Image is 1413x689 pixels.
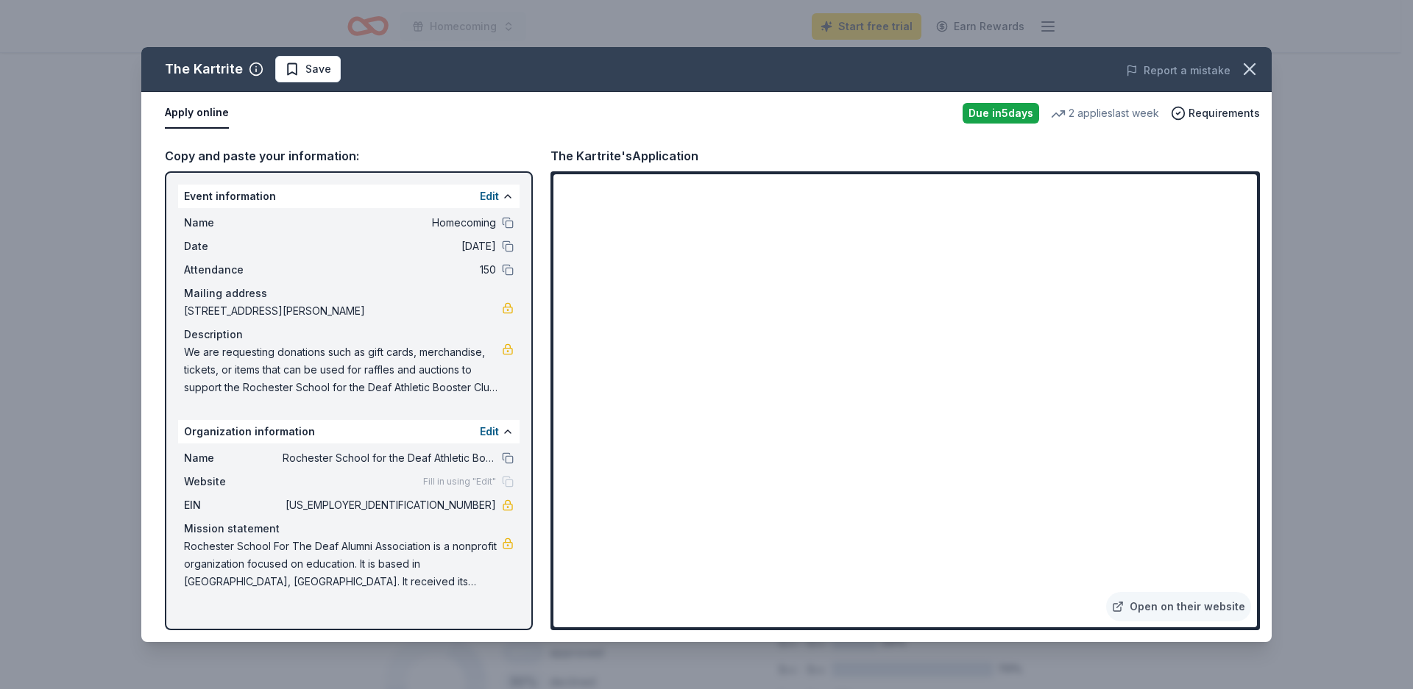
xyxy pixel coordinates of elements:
div: Description [184,326,514,343]
span: Rochester School for the Deaf Athletic Booster Club [283,449,496,467]
div: 2 applies last week [1051,104,1159,122]
span: Attendance [184,261,283,279]
span: Website [184,473,283,490]
span: [DATE] [283,238,496,255]
span: 150 [283,261,496,279]
button: Apply online [165,98,229,129]
div: Copy and paste your information: [165,146,533,165]
button: Edit [480,423,499,440]
span: Homecoming [283,214,496,232]
div: Mailing address [184,285,514,302]
button: Report a mistake [1126,62,1230,79]
div: The Kartrite [165,57,243,81]
span: Fill in using "Edit" [423,476,496,488]
span: Date [184,238,283,255]
span: Rochester School For The Deaf Alumni Association is a nonprofit organization focused on education... [184,538,502,590]
span: We are requesting donations such as gift cards, merchandise, tickets, or items that can be used f... [184,343,502,396]
button: Edit [480,188,499,205]
div: The Kartrite's Application [550,146,698,165]
span: [US_EMPLOYER_IDENTIFICATION_NUMBER] [283,496,496,514]
span: EIN [184,496,283,514]
div: Event information [178,185,520,208]
div: Mission statement [184,520,514,538]
div: Organization information [178,420,520,443]
button: Save [275,56,341,82]
button: Requirements [1171,104,1260,122]
span: Name [184,214,283,232]
span: [STREET_ADDRESS][PERSON_NAME] [184,302,502,320]
a: Open on their website [1106,592,1251,621]
span: Requirements [1189,104,1260,122]
span: Name [184,449,283,467]
div: Due in 5 days [963,103,1039,124]
span: Save [305,60,331,78]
